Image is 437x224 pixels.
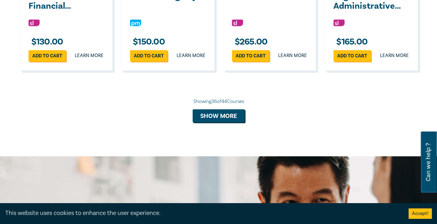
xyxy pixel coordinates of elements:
button: Accept cookies [408,208,432,219]
div: This website uses cookies to enhance the user experience. [5,209,398,218]
div: Showing 36 of 44 Courses [19,98,418,105]
img: Substantive Law [333,19,345,26]
a: Add to cart [29,50,66,62]
a: Learn more [380,52,409,59]
h3: $ 165.00 [333,37,367,47]
a: Add to cart [130,50,168,62]
h3: $ 150.00 [130,37,165,47]
button: Show more [193,109,245,122]
h3: $ 130.00 [29,37,63,47]
a: Learn more [177,52,205,59]
img: Practice Management & Business Skills [130,19,141,26]
a: Add to cart [232,50,269,62]
span: Can we help ? [425,136,431,189]
h3: $ 265.00 [232,37,268,47]
img: Substantive Law [232,19,243,26]
img: Substantive Law [29,19,40,26]
a: Learn more [278,52,307,59]
a: Add to cart [333,50,371,62]
a: Learn more [75,52,104,59]
h2: Stay informed. [19,201,184,219]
